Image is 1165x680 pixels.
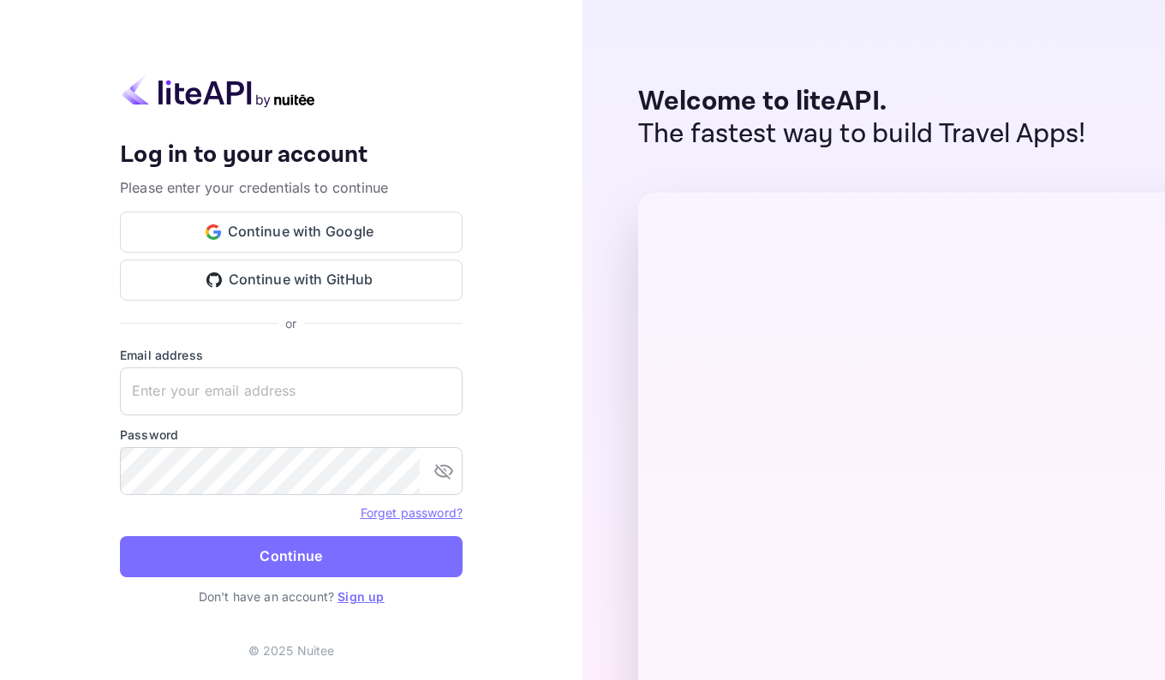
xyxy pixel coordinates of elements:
[338,589,384,604] a: Sign up
[120,346,463,364] label: Email address
[120,536,463,577] button: Continue
[120,588,463,605] p: Don't have an account?
[120,367,463,415] input: Enter your email address
[120,426,463,444] label: Password
[361,505,463,520] a: Forget password?
[638,86,1086,118] p: Welcome to liteAPI.
[120,75,317,108] img: liteapi
[285,314,296,332] p: or
[361,504,463,521] a: Forget password?
[120,259,463,301] button: Continue with GitHub
[427,454,461,488] button: toggle password visibility
[120,212,463,253] button: Continue with Google
[638,118,1086,151] p: The fastest way to build Travel Apps!
[120,177,463,198] p: Please enter your credentials to continue
[120,140,463,170] h4: Log in to your account
[248,641,335,659] p: © 2025 Nuitee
